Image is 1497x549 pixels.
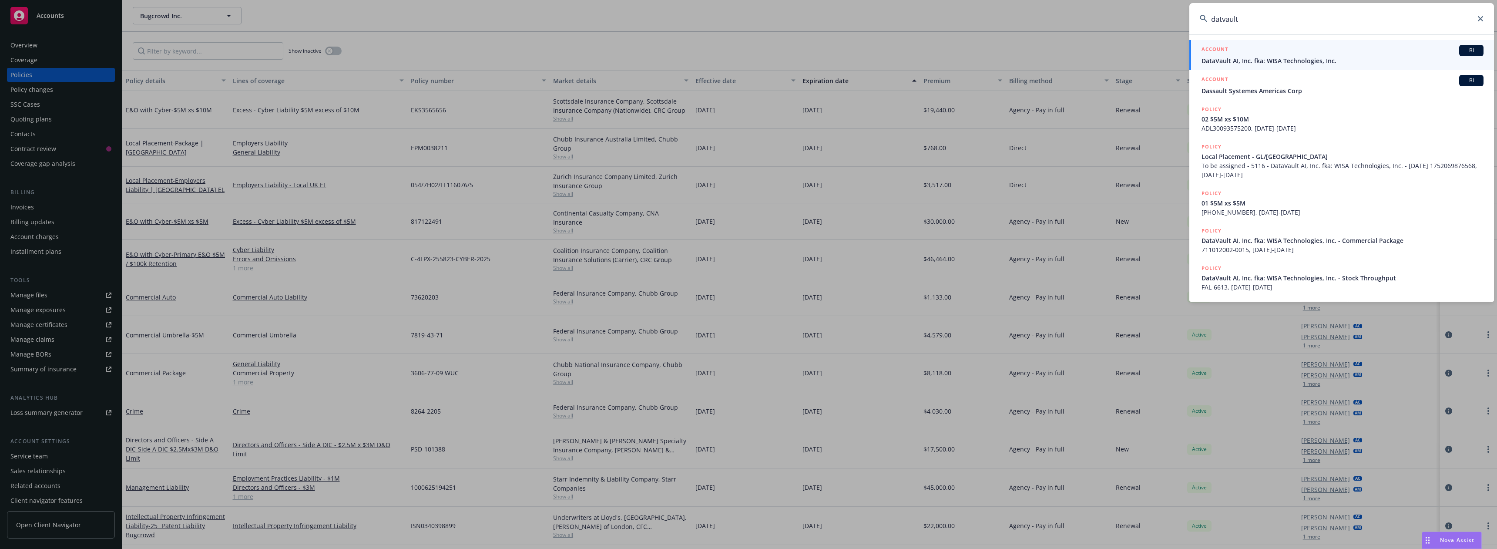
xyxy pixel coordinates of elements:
input: Search... [1189,3,1494,34]
h5: ACCOUNT [1202,45,1228,55]
span: Local Placement - GL/[GEOGRAPHIC_DATA] [1202,152,1484,161]
h5: POLICY [1202,189,1222,198]
span: BI [1463,77,1480,84]
a: POLICYDataVault AI, Inc. fka: WISA Technologies, Inc. - Commercial Package711012002-0015, [DATE]-... [1189,222,1494,259]
a: POLICY02 $5M xs $10MADL30093575200, [DATE]-[DATE] [1189,100,1494,138]
span: 711012002-0015, [DATE]-[DATE] [1202,245,1484,254]
a: ACCOUNTBIDassault Systemes Americas Corp [1189,70,1494,100]
span: FAL-6613, [DATE]-[DATE] [1202,283,1484,292]
a: ACCOUNTBIDataVault AI, Inc. fka: WISA Technologies, Inc. [1189,40,1494,70]
span: 01 $5M xs $5M [1202,199,1484,208]
span: Dassault Systemes Americas Corp [1202,86,1484,95]
span: 02 $5M xs $10M [1202,115,1484,124]
a: POLICY01 $5M xs $5M[PHONE_NUMBER], [DATE]-[DATE] [1189,184,1494,222]
span: DataVault AI, Inc. fka: WISA Technologies, Inc. - Commercial Package [1202,236,1484,245]
a: POLICYDataVault AI, Inc. fka: WISA Technologies, Inc. - Stock ThroughputFAL-6613, [DATE]-[DATE] [1189,259,1494,296]
span: DataVault AI, Inc. fka: WISA Technologies, Inc. - Stock Throughput [1202,273,1484,283]
h5: POLICY [1202,105,1222,114]
div: Drag to move [1422,532,1433,549]
a: POLICYLocal Placement - GL/[GEOGRAPHIC_DATA]To be assigned - 5116 - DataVault AI, Inc. fka: WISA ... [1189,138,1494,184]
span: DataVault AI, Inc. fka: WISA Technologies, Inc. [1202,56,1484,65]
span: Nova Assist [1440,536,1474,544]
h5: POLICY [1202,142,1222,151]
button: Nova Assist [1422,532,1482,549]
span: To be assigned - 5116 - DataVault AI, Inc. fka: WISA Technologies, Inc. - [DATE] 1752069876568, [... [1202,161,1484,179]
span: ADL30093575200, [DATE]-[DATE] [1202,124,1484,133]
h5: POLICY [1202,264,1222,273]
span: [PHONE_NUMBER], [DATE]-[DATE] [1202,208,1484,217]
span: BI [1463,47,1480,54]
h5: POLICY [1202,226,1222,235]
h5: ACCOUNT [1202,75,1228,85]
